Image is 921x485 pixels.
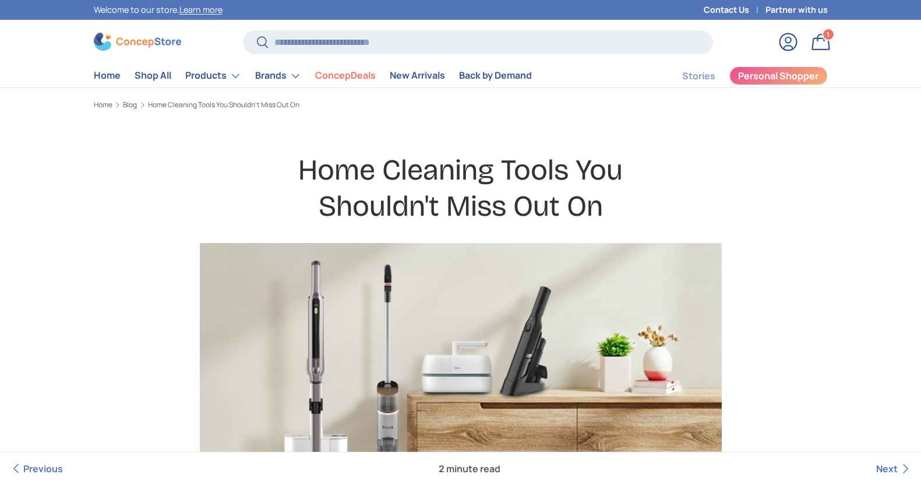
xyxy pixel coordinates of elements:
h1: Home Cleaning Tools You Shouldn't Miss Out On [237,152,684,224]
nav: Primary [94,64,532,87]
span: Next [876,462,898,475]
a: Products [185,64,241,87]
a: ConcepDeals [315,64,376,87]
summary: Products [178,64,248,87]
p: Welcome to our store. [94,3,223,16]
a: Personal Shopper [729,66,828,85]
a: Brands [255,64,301,87]
a: Shop All [135,64,171,87]
a: Contact Us [704,3,765,16]
nav: Breadcrumbs [94,100,828,110]
img: ConcepStore [94,33,181,51]
a: Partner with us [765,3,828,16]
span: Previous [23,462,63,475]
a: Back by Demand [459,64,532,87]
span: Personal Shopper [738,71,818,80]
span: 2 minute read [429,452,510,485]
a: Home [94,64,121,87]
span: 1 [827,30,830,38]
a: Home [94,101,112,108]
summary: Brands [248,64,308,87]
a: New Arrivals [390,64,445,87]
a: Home Cleaning Tools You Shouldn't Miss Out On [148,101,299,108]
nav: Secondary [654,64,828,87]
a: Next [876,452,912,485]
a: Stories [682,65,715,87]
a: Learn more [179,4,223,15]
a: Previous [9,452,63,485]
a: Blog [123,101,137,108]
